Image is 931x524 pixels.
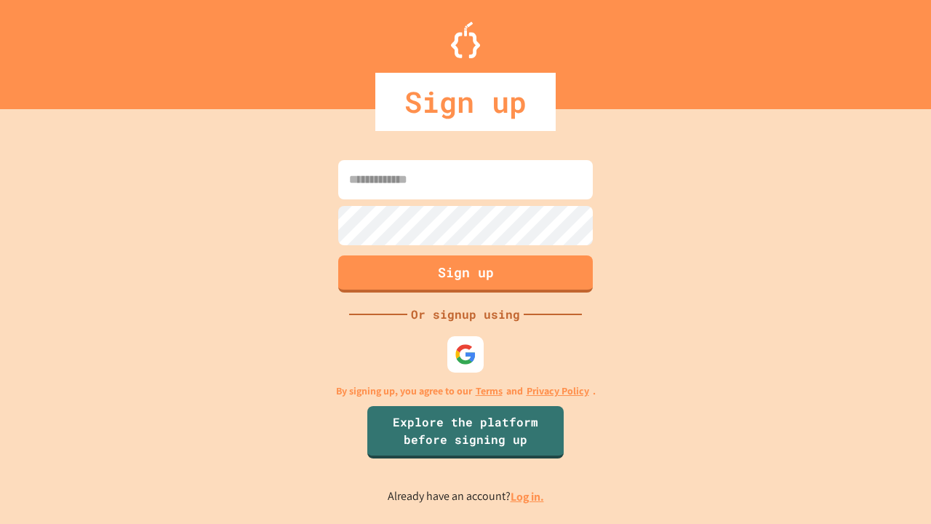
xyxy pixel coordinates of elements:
[375,73,556,131] div: Sign up
[455,344,476,365] img: google-icon.svg
[388,488,544,506] p: Already have an account?
[810,402,916,464] iframe: chat widget
[511,489,544,504] a: Log in.
[870,466,916,509] iframe: chat widget
[336,384,596,399] p: By signing up, you agree to our and .
[367,406,564,458] a: Explore the platform before signing up
[338,255,593,293] button: Sign up
[407,306,524,323] div: Or signup using
[527,384,589,399] a: Privacy Policy
[451,22,480,58] img: Logo.svg
[476,384,503,399] a: Terms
